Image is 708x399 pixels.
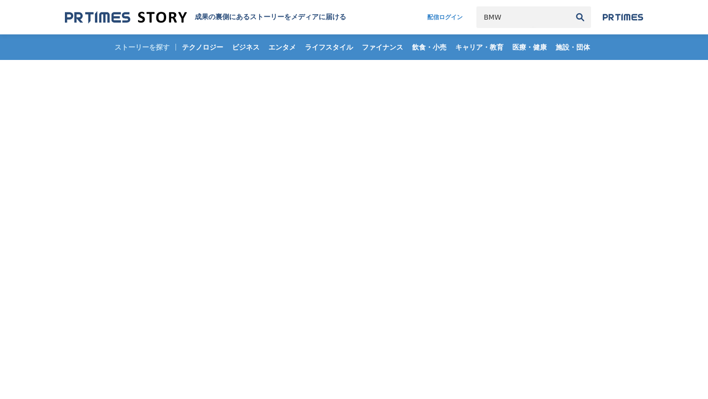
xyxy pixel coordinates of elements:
a: ビジネス [228,34,264,60]
a: 医療・健康 [508,34,551,60]
button: 検索 [569,6,591,28]
span: ライフスタイル [301,43,357,52]
span: ファイナンス [358,43,407,52]
a: 配信ログイン [417,6,472,28]
a: エンタメ [265,34,300,60]
span: エンタメ [265,43,300,52]
input: キーワードで検索 [476,6,569,28]
span: 医療・健康 [508,43,551,52]
span: 施設・団体 [552,43,594,52]
h1: 成果の裏側にあるストーリーをメディアに届ける [195,13,346,22]
a: キャリア・教育 [451,34,507,60]
a: テクノロジー [178,34,227,60]
span: 飲食・小売 [408,43,450,52]
a: ライフスタイル [301,34,357,60]
img: prtimes [603,13,643,21]
a: 施設・団体 [552,34,594,60]
span: キャリア・教育 [451,43,507,52]
span: テクノロジー [178,43,227,52]
span: ビジネス [228,43,264,52]
a: 飲食・小売 [408,34,450,60]
a: ファイナンス [358,34,407,60]
img: 成果の裏側にあるストーリーをメディアに届ける [65,11,187,24]
a: 成果の裏側にあるストーリーをメディアに届ける 成果の裏側にあるストーリーをメディアに届ける [65,11,346,24]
